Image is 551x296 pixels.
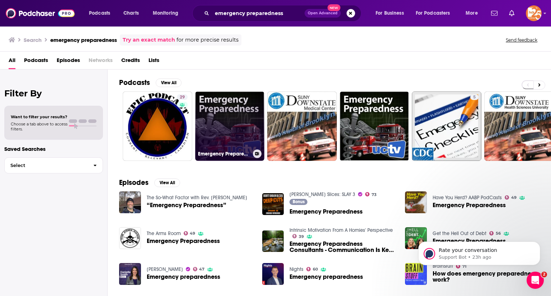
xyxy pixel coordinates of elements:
[148,8,188,19] button: open menu
[147,202,226,208] a: “Emergency Preparedness”
[195,91,265,161] a: Emergency Preparedness
[433,271,540,283] span: How does emergency preparedness work?
[305,9,341,18] button: Open AdvancedNew
[433,202,506,208] a: Emergency Preparedness
[57,54,80,69] a: Episodes
[147,266,183,272] a: Danielle Smith
[526,5,542,21] span: Logged in as kerrifulks
[289,191,355,197] a: Scott Sigler Slices: SLAY 3
[180,94,185,101] span: 29
[289,274,363,280] a: Emergency preparedness
[123,36,175,44] a: Try an exact match
[292,234,304,238] a: 39
[4,145,103,152] p: Saved Searches
[121,54,140,69] a: Credits
[6,6,75,20] img: Podchaser - Follow, Share and Rate Podcasts
[408,226,551,277] iframe: Intercom notifications message
[371,8,413,19] button: open menu
[405,263,427,285] img: How does emergency preparedness work?
[412,91,481,161] a: 5
[9,54,15,69] a: All
[89,54,113,69] span: Networks
[372,193,377,196] span: 73
[156,78,182,87] button: View All
[289,227,393,233] a: Intrinsic Motivation From A Homies' Perspective
[365,192,377,196] a: 73
[147,195,247,201] a: The So-What Factor with Rev. Randy Bennett
[506,7,517,19] a: Show notifications dropdown
[433,195,502,201] a: Have You Herd? AABP PodCasts
[289,266,303,272] a: Nights
[11,114,67,119] span: Want to filter your results?
[511,196,517,199] span: 49
[299,235,304,238] span: 39
[306,267,318,271] a: 60
[184,231,196,235] a: 49
[153,8,178,18] span: Monitoring
[5,163,88,168] span: Select
[123,8,139,18] span: Charts
[473,94,476,101] span: 5
[119,227,141,249] a: Emergency Preparedness
[147,238,220,244] a: Emergency Preparedness
[262,193,284,215] img: Emergency Preparedness
[24,54,48,69] a: Podcasts
[405,191,427,213] img: Emergency Preparedness
[176,36,239,44] span: for more precise results
[405,227,427,249] a: Emergency Preparedness
[24,37,42,43] h3: Search
[119,178,149,187] h2: Episodes
[262,263,284,285] img: Emergency preparedness
[313,268,318,271] span: 60
[154,178,180,187] button: View All
[526,5,542,21] button: Show profile menu
[376,8,404,18] span: For Business
[119,78,182,87] a: PodcastsView All
[293,200,305,204] span: Bonus
[119,178,180,187] a: EpisodesView All
[488,7,500,19] a: Show notifications dropdown
[84,8,119,19] button: open menu
[289,209,363,215] span: Emergency Preparedness
[199,5,368,22] div: Search podcasts, credits, & more...
[466,8,478,18] span: More
[328,4,340,11] span: New
[119,263,141,285] img: Emergency preparedness
[147,274,220,280] a: Emergency preparedness
[149,54,159,69] a: Lists
[470,94,479,100] a: 5
[193,267,205,271] a: 47
[541,272,547,277] span: 2
[289,241,396,253] a: Emergency Preparedness Consultants - Communication Is Key To Emergency Preparedness
[177,94,188,100] a: 29
[308,11,338,15] span: Open Advanced
[147,230,181,237] a: The Arms Room
[262,230,284,252] img: Emergency Preparedness Consultants - Communication Is Key To Emergency Preparedness
[416,8,450,18] span: For Podcasters
[89,8,110,18] span: Podcasts
[4,88,103,99] h2: Filter By
[119,191,141,213] img: “Emergency Preparedness”
[50,37,117,43] h3: emergency preparedness
[505,195,517,200] a: 49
